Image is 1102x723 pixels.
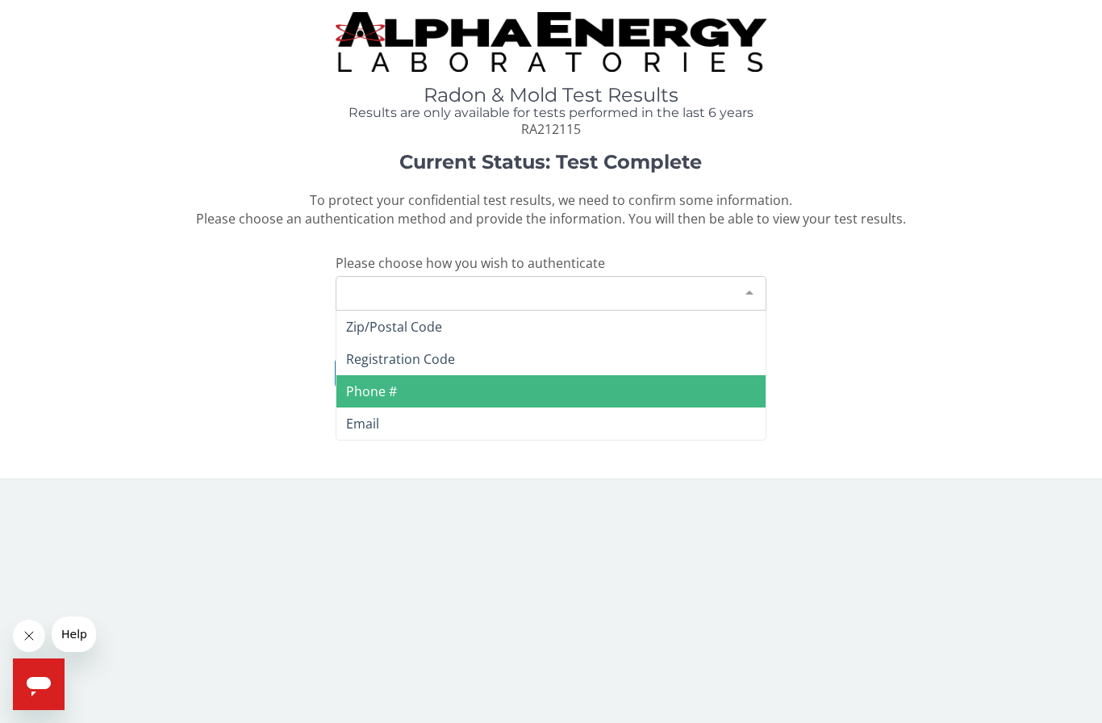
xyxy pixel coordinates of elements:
span: Email [346,415,379,433]
iframe: Button to launch messaging window [13,658,65,710]
h4: Results are only available for tests performed in the last 6 years [336,106,766,120]
button: I need help [335,358,766,388]
span: Zip/Postal Code [346,318,442,336]
iframe: Close message [13,620,45,652]
span: RA212115 [521,120,581,138]
img: TightCrop.jpg [336,12,766,72]
strong: Current Status: Test Complete [399,150,702,173]
iframe: Message from company [52,616,96,652]
span: To protect your confidential test results, we need to confirm some information. Please choose an ... [196,191,906,228]
h1: Radon & Mold Test Results [336,85,766,106]
span: Registration Code [346,350,455,368]
span: Please choose how you wish to authenticate [336,254,605,272]
span: Phone # [346,382,397,400]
